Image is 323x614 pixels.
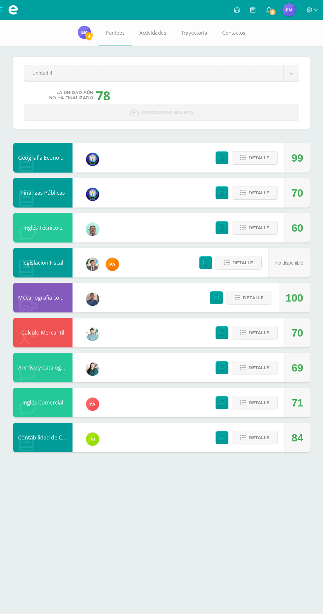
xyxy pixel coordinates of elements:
[249,222,269,234] span: Detalle
[249,362,269,374] span: Detalle
[174,20,215,46] a: Trayectoria
[275,260,303,266] span: No disponible
[232,257,253,269] span: Detalle
[232,396,278,409] button: Detalle
[86,188,99,201] img: 38991008722c8d66f2d85f4b768620e4.png
[291,178,303,208] div: 70
[232,361,278,374] button: Detalle
[226,291,272,305] button: Detalle
[249,397,269,409] span: Detalle
[106,29,125,36] span: Punteos
[86,433,99,446] img: ca60df5ae60ada09d1f93a1da4ab2e41.png
[181,29,207,36] span: Trayectoria
[232,151,278,165] button: Detalle
[78,26,91,39] img: 9ca8b07eed1c8b66a3dd7b5d2f85188a.png
[291,388,303,418] div: 71
[222,29,245,36] span: Contactos
[132,20,174,46] a: Actividades
[13,353,73,382] div: Archivo y Catalogacion EspIngles
[291,143,303,173] div: 99
[13,248,73,277] div: legislacion Fiscal
[232,186,278,200] button: Detalle
[13,283,73,312] div: Mecanografía computarizada
[249,152,269,164] span: Detalle
[232,221,278,235] button: Detalle
[32,65,275,81] span: Unidad 4
[291,213,303,243] div: 60
[13,213,73,242] div: Inglés Técnico 2
[13,143,73,173] div: Geografia Economica
[86,363,99,376] img: f58bb6038ea3a85f08ed05377cd67300.png
[13,178,73,208] div: Finanzas Públicas
[13,423,73,452] div: Contabilidad de Costos
[243,292,264,304] span: Detalle
[24,65,299,81] a: Unidad 4
[86,328,99,341] img: 3bbeeb896b161c296f86561e735fa0fc.png
[49,90,93,101] span: La unidad aún no ha finalizado
[142,105,193,121] span: Descargar boleta
[86,398,99,411] img: 90ee13623fa7c5dbc2270dab131931b4.png
[86,293,99,306] img: bf66807720f313c6207fc724d78fb4d0.png
[291,318,303,348] div: 70
[249,432,269,444] span: Detalle
[86,223,99,236] img: d4d564538211de5578f7ad7a2fdd564e.png
[85,32,93,40] span: 4
[216,256,262,270] button: Detalle
[106,258,119,271] img: 81049356b3b16f348f04480ea0cb6817.png
[86,258,99,271] img: d725921d36275491089fe2b95fc398a7.png
[291,423,303,453] div: 84
[86,153,99,166] img: 38991008722c8d66f2d85f4b768620e4.png
[215,20,253,46] a: Contactos
[232,431,278,444] button: Detalle
[13,388,73,417] div: Inglés Comercial
[291,353,303,383] div: 69
[232,326,278,339] button: Detalle
[282,3,296,16] img: 9ca8b07eed1c8b66a3dd7b5d2f85188a.png
[96,87,110,104] div: 78
[286,283,303,313] div: 100
[13,318,73,347] div: Calculo Mercantil
[249,187,269,199] span: Detalle
[99,20,132,46] a: Punteos
[139,29,166,36] span: Actividades
[269,9,276,16] span: 2
[249,327,269,339] span: Detalle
